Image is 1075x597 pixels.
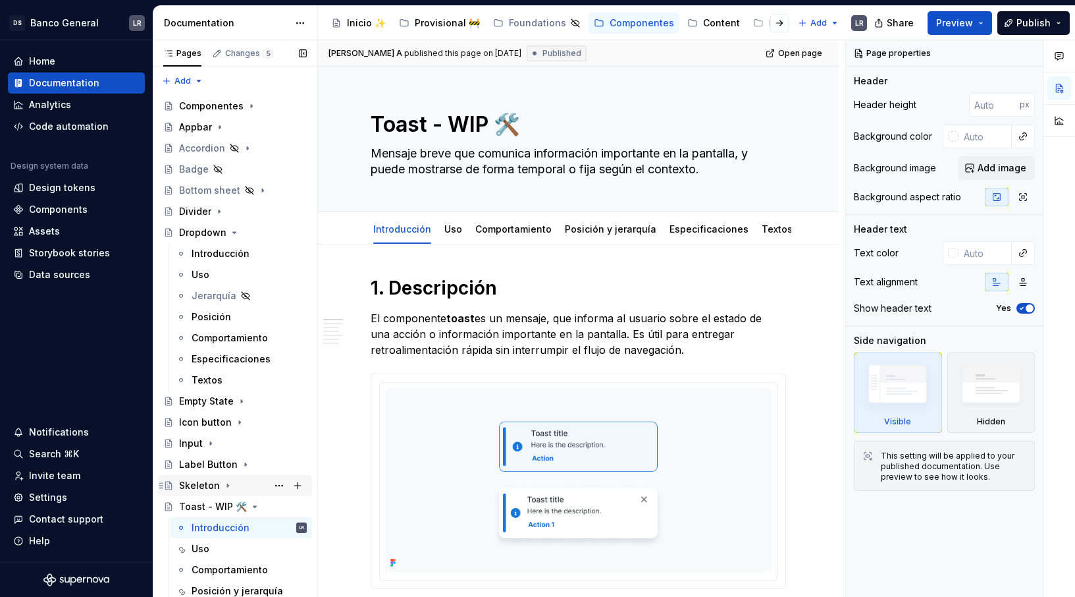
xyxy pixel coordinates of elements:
[8,116,145,137] a: Code automation
[29,491,67,504] div: Settings
[446,312,475,325] strong: toast
[371,277,497,299] strong: 1. Descripción
[263,48,273,59] span: 5
[978,161,1026,175] span: Add image
[488,13,586,34] a: Foundations
[192,563,268,577] div: Comportamiento
[158,201,312,222] a: Divider
[29,98,71,111] div: Analytics
[996,303,1011,314] label: Yes
[610,16,674,30] div: Componentes
[854,130,932,143] div: Background color
[8,443,145,465] button: Search ⌘K
[158,72,207,90] button: Add
[170,538,312,559] a: Uso
[179,500,247,513] div: Toast - WIP 🛠️
[854,334,926,347] div: Side navigation
[977,416,1005,427] div: Hidden
[373,223,431,235] a: Introducción
[368,215,436,242] div: Introducción
[179,142,225,155] div: Accordion
[589,13,679,34] a: Componentes
[509,16,566,30] div: Foundations
[30,16,99,30] div: Banco General
[170,559,312,581] a: Comportamiento
[29,513,103,526] div: Contact support
[762,223,793,235] a: Textos
[368,109,783,140] textarea: Toast - WIP 🛠️
[158,159,312,180] a: Badge
[179,395,234,408] div: Empty State
[29,534,50,548] div: Help
[170,243,312,264] a: Introducción
[179,416,232,429] div: Icon button
[669,223,748,235] a: Especificaciones
[179,184,240,197] div: Bottom sheet
[29,120,109,133] div: Code automation
[225,48,273,59] div: Changes
[958,241,1012,265] input: Auto
[29,246,110,260] div: Storybook stories
[326,10,791,36] div: Page tree
[8,264,145,285] a: Data sources
[881,451,1026,482] div: This setting will be applied to your published documentation. Use preview to see how it looks.
[170,327,312,349] a: Comportamiento
[133,18,142,28] div: LR
[9,15,25,31] div: DS
[29,203,88,216] div: Components
[179,458,238,471] div: Label Button
[854,98,916,111] div: Header height
[11,161,88,171] div: Design system data
[854,161,936,175] div: Background image
[158,180,312,201] a: Bottom sheet
[179,163,209,176] div: Badge
[928,11,992,35] button: Preview
[163,48,201,59] div: Pages
[158,96,312,117] a: Componentes
[542,48,581,59] span: Published
[43,573,109,586] svg: Supernova Logo
[158,222,312,243] a: Dropdown
[1016,16,1051,30] span: Publish
[997,11,1070,35] button: Publish
[192,374,223,387] div: Textos
[560,215,662,242] div: Posición y jerarquía
[164,16,288,30] div: Documentation
[415,16,480,30] div: Provisional 🚧
[884,416,911,427] div: Visible
[8,199,145,220] a: Components
[444,223,462,235] a: Uso
[192,310,231,324] div: Posición
[854,190,961,204] div: Background aspect ratio
[794,14,843,32] button: Add
[8,465,145,486] a: Invite team
[3,9,150,37] button: DSBanco GeneralLR
[371,310,786,358] p: El componente es un mensaje, que informa al usuario sobre el estado de una acción o información i...
[756,215,798,242] div: Textos
[8,242,145,264] a: Storybook stories
[8,509,145,530] button: Contact support
[158,454,312,475] a: Label Button
[8,72,145,94] a: Documentation
[29,55,55,68] div: Home
[854,302,931,315] div: Show header text
[170,517,312,538] a: IntroducciónLR
[192,289,236,302] div: Jerarquía
[300,521,304,534] div: LR
[958,125,1012,148] input: Auto
[29,225,60,238] div: Assets
[158,391,312,412] a: Empty State
[170,285,312,306] a: Jerarquía
[394,13,485,34] a: Provisional 🚧
[179,226,226,239] div: Dropdown
[854,275,918,289] div: Text alignment
[969,93,1020,117] input: Auto
[192,521,249,534] div: Introducción
[854,246,899,260] div: Text color
[158,475,312,496] a: Skeleton
[404,48,521,59] div: published this page on [DATE]
[762,44,828,63] a: Open page
[192,353,271,366] div: Especificaciones
[29,426,89,439] div: Notifications
[703,16,740,30] div: Content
